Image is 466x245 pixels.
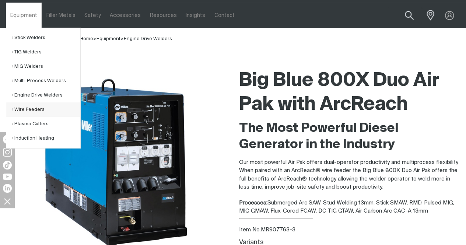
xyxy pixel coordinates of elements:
img: YouTube [3,174,12,180]
a: Home [80,36,93,41]
a: Wire Feeders [12,102,80,117]
span: > [120,36,124,41]
h1: Big Blue 800X Duo Air Pak with ArcReach [239,69,460,117]
img: TikTok [3,161,12,169]
a: Stick Welders [12,31,80,45]
a: TIG Welders [12,45,80,59]
img: Facebook [3,135,12,144]
input: Product name or item number... [388,7,422,24]
a: Engine Drive Welders [12,88,80,102]
div: Submerged Arc SAW, Stud Welding 13mm, Stick SMAW, RMD, Pulsed MIG, MIG GMAW, Flux-Cored FCAW, DC ... [239,199,460,216]
ul: Equipment Submenu [6,28,81,148]
strong: Processes: [239,200,267,206]
img: LinkedIn [3,184,12,193]
a: Equipment [97,36,120,41]
div: Item No. MR907763-3 [239,226,460,234]
button: Search products [397,7,422,24]
img: hide socials [1,195,14,207]
p: Our most powerful Air Pak offers dual-operator productivity and multiprocess flexibility. When pa... [239,158,460,192]
a: Resources [146,3,181,28]
nav: Main [6,3,347,28]
a: Equipment [6,3,42,28]
img: Instagram [3,148,12,157]
a: Induction Heating [12,131,80,146]
a: Contact [210,3,239,28]
a: Filler Metals [42,3,80,28]
a: Accessories [105,3,145,28]
a: Multi-Process Welders [12,74,80,88]
h2: The Most Powerful Diesel Generator in the Industry [239,120,460,153]
a: Engine Drive Welders [124,36,172,41]
a: Safety [80,3,105,28]
span: > [93,36,97,41]
a: MIG Welders [12,59,80,74]
a: Insights [181,3,210,28]
a: Plasma Cutters [12,117,80,131]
